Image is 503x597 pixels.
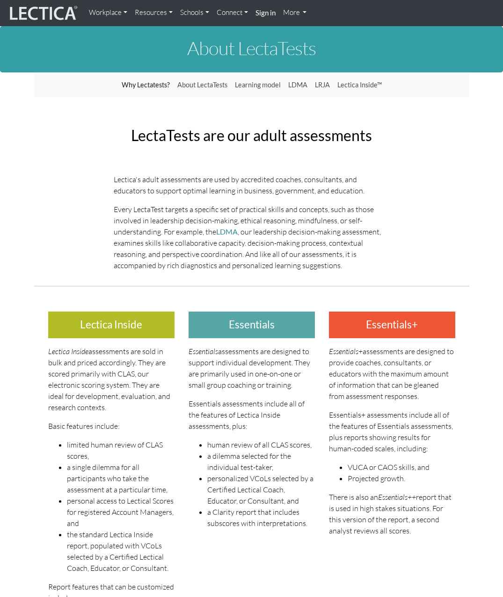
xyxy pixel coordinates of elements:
[131,4,176,22] a: Resources
[329,409,455,454] p: Essentials+ assessments include all of the features of Essentials assessments, plus reports showi...
[378,492,416,502] em: Essentials++
[255,8,276,17] strong: Sign in
[329,491,455,536] p: There is also an report that is used in high stakes situations. For this version of the report, a...
[67,495,175,529] li: personal access to Lectical Scores for registered Account Managers, and
[252,4,279,22] a: Sign in
[114,174,390,196] p: Lectica's adult assessments are used by accredited coaches, consultants, and educators to support...
[114,127,390,143] h2: LectaTests are our adult assessments
[48,347,88,356] em: Lectica Inside
[334,76,386,94] a: Lectica Inside™
[311,76,334,94] a: LRJA
[7,4,78,22] img: lecticalive
[48,312,175,338] h3: Lectica Inside
[329,312,455,338] h3: Essentials+
[348,473,455,484] li: Projected growth.
[67,439,175,462] li: limited human review of CLAS scores,
[216,227,238,236] a: LDMA
[48,420,175,432] p: Basic features include:
[189,398,315,432] p: Essentials assessments include all of the features of Lectica Inside assessments, plus:
[329,347,363,356] em: Essentials+
[284,76,311,94] a: LDMA
[85,4,131,22] a: Workplace
[67,462,175,495] li: a single dilemma for all participants who take the assessment at a particular time,
[48,346,175,413] p: assessments are sold in bulk and priced accordingly. They are scored primarily with CLAS, our ele...
[213,4,252,22] a: Connect
[207,439,315,450] li: human review of all CLAS scores,
[348,462,455,473] li: VUCA or CAOS skills, and
[207,506,315,529] li: a Clarity report that includes subscores with interpretations.
[67,529,175,574] li: the standard Lectica Inside report, populated with VCoLs selected by a Certified Lectical Coach, ...
[279,4,311,22] a: More
[189,346,315,391] p: assessments are designed to support individual development. They are primarily used in one-on-one...
[329,346,455,402] p: assessments are designed to provide coaches, consultants, or educators with the maximum amount of...
[114,204,390,271] p: Every LectaTest targets a specific set of practical skills and concepts, such as those involved i...
[231,76,284,94] a: Learning model
[118,76,174,94] a: Why Lectatests?
[207,473,315,506] li: personalized VCoLs selected by a Certified Lectical Coach, Educator, or Consultant, and
[174,76,231,94] a: About LectaTests
[189,312,315,338] h3: Essentials
[176,4,213,22] a: Schools
[34,38,469,58] h1: About LectaTests
[207,450,315,473] li: a dilemma selected for the individual test-taker,
[189,347,218,356] em: Essentials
